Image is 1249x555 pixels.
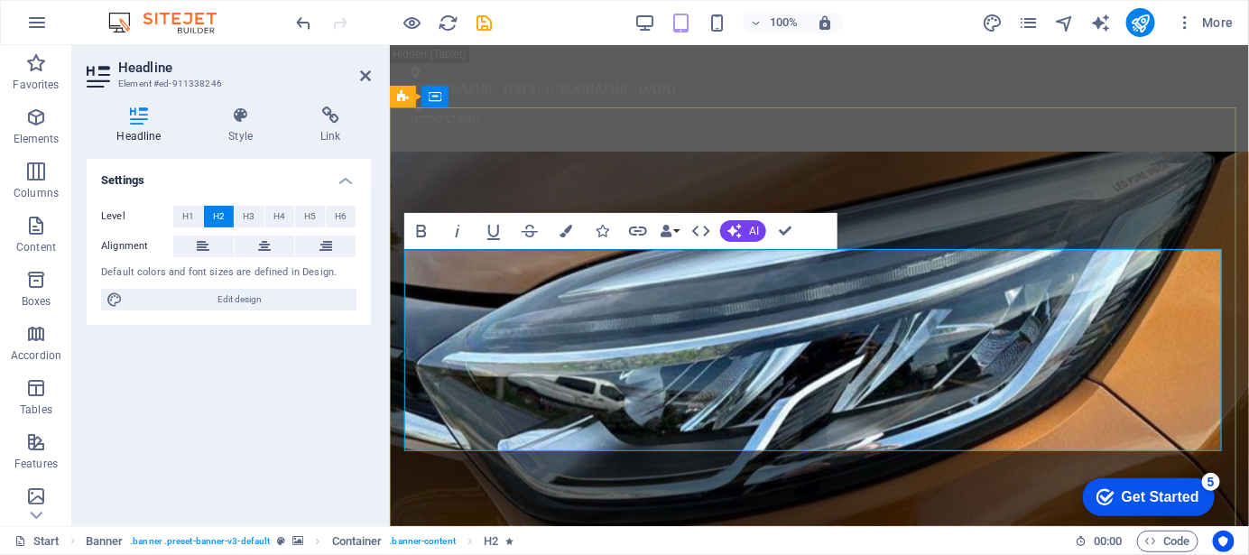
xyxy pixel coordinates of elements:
[134,4,152,22] div: 5
[104,12,239,33] img: Editor Logo
[389,531,455,552] span: . banner-content
[404,213,439,249] button: Bold (Ctrl+B)
[1130,13,1151,33] i: Publish
[20,402,52,417] p: Tables
[199,106,291,144] h4: Style
[277,536,285,546] i: This element is a customizable preset
[235,206,264,227] button: H3
[101,289,356,310] button: Edit design
[657,213,682,249] button: Data Bindings
[1137,531,1198,552] button: Code
[768,213,802,249] button: Confirm (Ctrl+⏎)
[11,348,61,363] p: Accordion
[335,206,347,227] span: H6
[505,536,513,546] i: Element contains an animation
[621,213,655,249] button: Link
[402,12,423,33] button: Click here to leave preview mode and continue editing
[770,12,799,33] h6: 100%
[440,213,475,249] button: Italic (Ctrl+I)
[87,159,371,191] h4: Settings
[439,13,459,33] i: Reload page
[1106,534,1109,548] span: :
[1018,12,1040,33] button: pages
[293,12,315,33] button: undo
[292,536,303,546] i: This element contains a background
[1075,531,1123,552] h6: Session time
[817,14,833,31] i: On resize automatically adjust zoom level to fit chosen device.
[14,531,60,552] a: Click to cancel selection. Double-click to open Pages
[549,213,583,249] button: Colors
[14,186,59,200] p: Columns
[475,13,495,33] i: Save (Ctrl+S)
[86,531,514,552] nav: breadcrumb
[684,213,718,249] button: HTML
[332,531,383,552] span: Click to select. Double-click to edit
[1094,531,1122,552] span: 00 00
[182,206,194,227] span: H1
[1126,8,1155,37] button: publish
[326,206,356,227] button: H6
[1170,8,1241,37] button: More
[1054,13,1075,33] i: Navigator
[101,265,356,281] div: Default colors and font sizes are defined in Design.
[87,106,199,144] h4: Headline
[720,220,766,242] button: AI
[749,226,759,236] span: AI
[14,9,146,47] div: Get Started 5 items remaining, 0% complete
[128,289,351,310] span: Edit design
[1090,12,1112,33] button: text_generator
[474,12,495,33] button: save
[16,240,56,254] p: Content
[101,206,173,227] label: Level
[14,457,58,471] p: Features
[22,294,51,309] p: Boxes
[101,236,173,257] label: Alignment
[1145,531,1190,552] span: Code
[204,206,234,227] button: H2
[982,13,1003,33] i: Design (Ctrl+Alt+Y)
[213,206,225,227] span: H2
[295,206,325,227] button: H5
[244,206,255,227] span: H3
[22,69,91,82] span: 07737373001
[130,531,270,552] span: . banner .preset-banner-v3-default
[273,206,285,227] span: H4
[1213,531,1235,552] button: Usercentrics
[743,12,807,33] button: 100%
[304,206,316,227] span: H5
[118,60,371,76] h2: Headline
[484,531,498,552] span: Click to select. Double-click to edit
[585,213,619,249] button: Icons
[1054,12,1076,33] button: navigator
[13,78,59,92] p: Favorites
[14,132,60,146] p: Elements
[86,531,124,552] span: Click to select. Double-click to edit
[1090,13,1111,33] i: AI Writer
[265,206,295,227] button: H4
[291,106,371,144] h4: Link
[982,12,1004,33] button: design
[476,213,511,249] button: Underline (Ctrl+U)
[118,76,335,92] h3: Element #ed-911338246
[173,206,203,227] button: H1
[438,12,459,33] button: reload
[53,20,131,36] div: Get Started
[513,213,547,249] button: Strikethrough
[1018,13,1039,33] i: Pages (Ctrl+Alt+S)
[1177,14,1234,32] span: More
[294,13,315,33] i: Undo: Edit headline (Ctrl+Z)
